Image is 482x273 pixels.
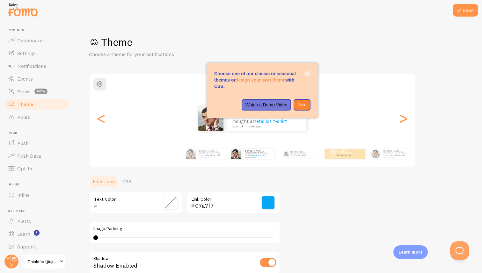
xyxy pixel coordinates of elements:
[17,63,46,69] span: Notifications
[371,149,380,158] img: Fomo
[252,154,266,156] a: Metallica t-shirt
[34,230,40,236] svg: <p>Watch New Feature Tutorials!</p>
[294,99,310,111] button: Next
[199,150,214,152] strong: [PERSON_NAME]
[297,102,307,108] p: Next
[330,156,354,158] small: about 4 minutes ago
[90,78,415,88] h2: Gap
[119,175,135,188] a: CSS
[383,150,409,158] p: from [GEOGRAPHIC_DATA] just bought a
[330,150,345,152] strong: [PERSON_NAME]
[245,150,272,158] p: from [GEOGRAPHIC_DATA] just bought a
[296,154,307,156] a: Metallica t-shirt
[245,156,271,158] small: about 4 minutes ago
[7,2,39,18] img: fomo-relay-logo-orange.svg
[242,99,291,111] button: Watch a Demo Video
[4,72,69,85] a: Events
[4,111,69,123] a: Rules
[8,28,69,32] span: Pop-ups
[8,183,69,187] span: Inline
[17,165,32,172] span: Opt-In
[245,150,260,152] strong: [PERSON_NAME]
[383,150,399,152] strong: [PERSON_NAME]
[17,192,30,198] span: Inline
[23,254,66,269] a: Thinkific (jiujitsu Five O)
[245,102,288,108] p: Watch a Demo Video
[233,125,298,128] small: about 4 minutes ago
[207,63,318,118] div: Choose one of our classic or seasonal themes or design your own theme with CSS.
[290,151,303,153] strong: [PERSON_NAME]
[206,154,220,156] a: Metallica t-shirt
[17,75,33,82] span: Events
[304,70,310,77] button: close,
[4,60,69,72] a: Notifications
[450,241,469,260] iframe: Help Scout Beacon - Open
[214,70,310,90] p: Choose one of our classic or seasonal themes or with CSS.
[89,51,242,58] p: Choose a theme for your notifications
[398,249,423,255] p: Learn more
[236,77,285,83] a: design your own theme
[17,101,33,107] span: Theme
[17,88,31,95] span: Flows
[198,105,223,131] img: Fomo
[391,154,405,156] a: Metallica t-shirt
[17,114,30,120] span: Rules
[17,231,30,237] span: Learn
[383,156,408,158] small: about 4 minutes ago
[8,209,69,213] span: Get Help
[4,34,69,47] a: Dashboard
[34,89,47,94] span: beta
[330,150,355,158] p: from [GEOGRAPHIC_DATA] just bought a
[4,189,69,201] a: Inline
[186,149,196,159] img: Fomo
[283,151,288,156] img: Fomo
[27,258,58,265] span: Thinkific (jiujitsu Five O)
[337,154,351,156] a: Metallica t-shirt
[4,149,69,162] a: Push Data
[231,149,241,159] img: Fomo
[290,150,311,157] p: from [GEOGRAPHIC_DATA] just bought a
[252,118,287,124] a: Metallica t-shirt
[399,95,407,141] div: Next slide
[17,243,36,250] span: Support
[89,36,467,49] h1: Theme
[17,50,36,56] span: Settings
[8,131,69,135] span: Push
[17,140,29,146] span: Push
[4,85,69,98] a: Flows beta
[4,47,69,60] a: Settings
[93,226,276,232] label: Image Padding
[4,162,69,175] a: Opt-In
[199,150,224,158] p: from [GEOGRAPHIC_DATA] just bought a
[4,98,69,111] a: Theme
[393,245,428,259] div: Learn more
[4,240,69,253] a: Support
[89,175,119,188] a: Fine Tune
[4,227,69,240] a: Learn
[199,156,223,158] small: about 4 minutes ago
[17,153,41,159] span: Push Data
[97,95,105,141] div: Previous slide
[4,215,69,227] a: Alerts
[17,37,43,44] span: Dashboard
[17,218,31,224] span: Alerts
[4,137,69,149] a: Push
